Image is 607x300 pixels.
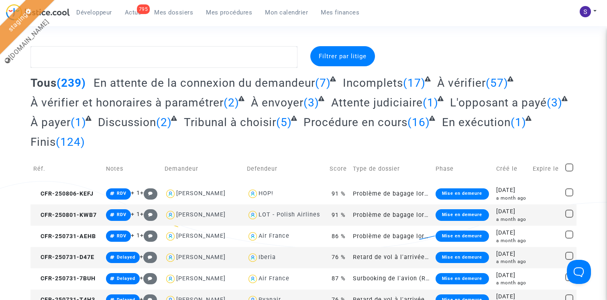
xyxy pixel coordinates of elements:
[131,232,140,239] span: + 1
[259,211,320,218] div: LOT - Polish Airlines
[184,116,276,129] span: Tribunal à choisir
[511,116,526,129] span: (1)
[33,190,94,197] span: CFR-250806-KEFJ
[57,76,86,90] span: (239)
[94,76,315,90] span: En attente de la connexion du demandeur
[176,211,226,218] div: [PERSON_NAME]
[148,6,200,18] a: Mes dossiers
[259,190,273,197] div: HOP!
[140,211,157,218] span: +
[140,190,157,196] span: +
[436,209,489,220] div: Mise en demeure
[332,190,346,197] span: 91 %
[31,116,71,129] span: À payer
[56,135,85,149] span: (124)
[350,155,433,183] td: Type de dossier
[437,76,486,90] span: À vérifier
[259,254,276,261] div: Iberia
[496,186,528,195] div: [DATE]
[496,250,528,259] div: [DATE]
[251,96,303,109] span: À envoyer
[162,155,244,183] td: Demandeur
[165,273,176,285] img: icon-user.svg
[165,252,176,263] img: icon-user.svg
[156,116,172,129] span: (2)
[496,280,528,286] div: a month ago
[117,233,126,239] span: RDV
[547,96,562,109] span: (3)
[321,9,359,16] span: Mes finances
[33,275,96,282] span: CFR-250731-7BUH
[407,116,430,129] span: (16)
[103,155,162,183] td: Notes
[436,231,489,242] div: Mise en demeure
[165,188,176,200] img: icon-user.svg
[140,253,157,260] span: +
[31,135,56,149] span: Finis
[33,212,97,218] span: CFR-250801-KWB7
[496,216,528,223] div: a month ago
[247,209,259,221] img: icon-user.svg
[450,96,547,109] span: L'opposant a payé
[276,116,292,129] span: (5)
[71,116,86,129] span: (1)
[31,76,57,90] span: Tous
[436,188,489,200] div: Mise en demeure
[486,76,508,90] span: (57)
[343,76,403,90] span: Incomplets
[331,96,423,109] span: Attente judiciaire
[350,247,433,268] td: Retard de vol à l'arrivée (Règlement CE n°261/2004)
[350,204,433,226] td: Problème de bagage lors d'un voyage en avion
[98,116,156,129] span: Discussion
[493,155,530,183] td: Créé le
[350,268,433,290] td: Surbooking de l'avion (Règlement CE n°261/2004)
[265,9,308,16] span: Mon calendrier
[140,232,157,239] span: +
[496,271,528,280] div: [DATE]
[350,183,433,204] td: Problème de bagage lors d'un voyage en avion
[496,207,528,216] div: [DATE]
[33,254,94,261] span: CFR-250731-D47E
[319,53,367,60] span: Filtrer par litige
[247,188,259,200] img: icon-user.svg
[176,190,226,197] div: [PERSON_NAME]
[33,233,96,240] span: CFR-250731-AEHB
[154,9,193,16] span: Mes dossiers
[125,9,142,16] span: Actus
[117,276,135,281] span: Delayed
[530,155,562,183] td: Expire le
[332,275,346,282] span: 87 %
[315,76,331,90] span: (7)
[496,237,528,244] div: a month ago
[176,275,226,282] div: [PERSON_NAME]
[442,116,511,129] span: En exécution
[332,254,346,261] span: 76 %
[403,76,426,90] span: (17)
[117,255,135,260] span: Delayed
[247,231,259,242] img: icon-user.svg
[224,96,239,109] span: (2)
[436,273,489,284] div: Mise en demeure
[259,233,289,239] div: Air France
[31,96,224,109] span: À vérifier et honoraires à paramétrer
[176,233,226,239] div: [PERSON_NAME]
[327,155,350,183] td: Score
[176,254,226,261] div: [PERSON_NAME]
[117,191,126,196] span: RDV
[165,231,176,242] img: icon-user.svg
[303,116,407,129] span: Procédure en cours
[259,6,314,18] a: Mon calendrier
[31,155,103,183] td: Réf.
[567,260,591,284] iframe: Help Scout Beacon - Open
[433,155,493,183] td: Phase
[423,96,438,109] span: (1)
[580,6,591,17] img: AATXAJzXWKNfJAvGAIGHdyY_gcMIbvvELmlruU_jnevN=s96-c
[70,6,118,18] a: Développeur
[118,6,148,18] a: 795Actus
[314,6,366,18] a: Mes finances
[247,252,259,263] img: icon-user.svg
[244,155,327,183] td: Defendeur
[6,4,70,20] img: jc-logo.svg
[332,212,346,218] span: 91 %
[200,6,259,18] a: Mes procédures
